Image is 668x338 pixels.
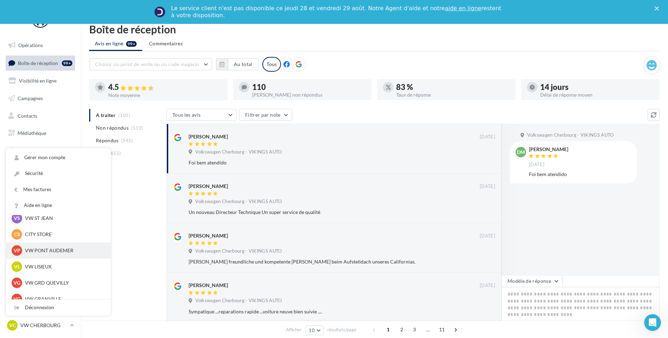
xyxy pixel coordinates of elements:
[655,6,662,11] div: Fermer
[396,92,510,97] div: Taux de réponse
[189,159,450,166] div: Foi bem atendido
[62,60,72,66] div: 99+
[396,324,407,335] span: 2
[18,130,46,136] span: Médiathèque
[6,197,111,213] a: Aide en ligne
[529,162,544,168] span: [DATE]
[189,232,228,239] div: [PERSON_NAME]
[189,282,228,289] div: [PERSON_NAME]
[14,247,20,254] span: VP
[480,282,495,289] span: [DATE]
[6,300,111,316] div: Déconnexion
[6,165,111,181] a: Sécurité
[445,5,481,12] a: aide en ligne
[529,147,568,152] div: [PERSON_NAME]
[216,58,258,70] button: Au total
[18,42,43,48] span: Opérations
[480,183,495,190] span: [DATE]
[6,319,75,332] a: VC VW CHERBOURG
[195,298,282,304] span: Volkswagen Cherbourg - VIKINGS AUTO
[6,182,111,197] a: Mes factures
[19,78,57,84] span: Visibilité en ligne
[436,324,448,335] span: 11
[14,215,20,222] span: VS
[109,150,121,156] span: (655)
[189,308,450,315] div: Sympatique ...reparations rapide ...voiture neuve bien suivie ....
[25,263,102,270] p: VW LISIEUX
[95,61,199,67] span: Choisir un point de vente ou un code magasin
[20,322,67,329] p: VW CHERBOURG
[409,324,420,335] span: 3
[4,109,77,123] a: Contacts
[262,57,281,72] div: Tous
[18,60,58,66] span: Boîte de réception
[4,73,77,88] a: Visibilité en ligne
[25,215,102,222] p: VW ST JEAN
[131,125,143,131] span: (110)
[89,58,212,70] button: Choisir un point de vente ou un code magasin
[121,138,133,143] span: (545)
[25,247,102,254] p: VW PONT AUDEMER
[228,58,258,70] button: Au total
[96,124,129,131] span: Non répondus
[14,263,20,270] span: VL
[18,148,41,154] span: Calendrier
[25,231,102,238] p: CITY STORE
[189,183,228,190] div: [PERSON_NAME]
[540,83,654,91] div: 14 jours
[306,325,323,335] button: 10
[13,295,20,303] span: VG
[195,199,282,205] span: Volkswagen Cherbourg - VIKINGS AUTO
[25,295,102,303] p: VW GRANVILLE
[149,40,183,47] span: Commentaires
[4,161,77,182] a: PLV et print personnalisable
[382,324,394,335] span: 1
[252,83,366,91] div: 110
[239,109,292,121] button: Filtrer par note
[4,126,77,141] a: Médiathèque
[4,143,77,158] a: Calendrier
[108,83,222,91] div: 4.5
[96,137,119,144] span: Répondus
[25,279,102,286] p: VW GRD QUEVILLY
[4,184,77,205] a: Campagnes DataOnDemand
[4,38,77,53] a: Opérations
[154,6,165,18] img: Profile image for Service-Client
[529,171,631,178] div: Foi bem atendido
[195,248,282,254] span: Volkswagen Cherbourg - VIKINGS AUTO
[166,109,237,121] button: Tous les avis
[171,5,503,19] div: Le service client n'est pas disponible ce jeudi 28 et vendredi 29 août. Notre Agent d'aide et not...
[396,83,510,91] div: 83 %
[189,133,228,140] div: [PERSON_NAME]
[4,91,77,106] a: Campagnes
[172,112,201,118] span: Tous les avis
[423,324,434,335] span: ...
[252,92,366,97] div: [PERSON_NAME] non répondus
[108,93,222,98] div: Note moyenne
[480,233,495,239] span: [DATE]
[527,132,614,138] span: Volkswagen Cherbourg - VIKINGS AUTO
[286,326,302,333] span: Afficher
[189,258,450,265] div: [PERSON_NAME] freundliche und kompetente [PERSON_NAME] beim Aufstelldach unseres Californias.
[195,149,282,155] span: Volkswagen Cherbourg - VIKINGS AUTO
[502,275,563,287] button: Modèle de réponse
[89,24,660,34] div: Boîte de réception
[9,322,16,329] span: VC
[14,231,20,238] span: CS
[309,327,315,333] span: 10
[18,95,43,101] span: Campagnes
[517,149,525,156] span: DM
[540,92,654,97] div: Délai de réponse moyen
[189,209,450,216] div: Un nouveau Directeur Technique Un super service de qualité
[480,134,495,140] span: [DATE]
[18,112,37,118] span: Contacts
[327,326,356,333] span: résultats/page
[13,279,20,286] span: VG
[4,56,77,71] a: Boîte de réception99+
[644,314,661,331] iframe: Intercom live chat
[6,150,111,165] a: Gérer mon compte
